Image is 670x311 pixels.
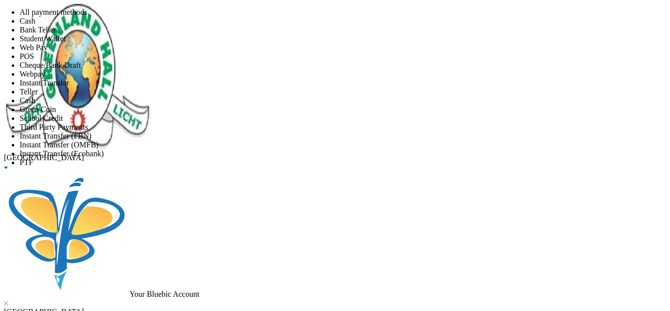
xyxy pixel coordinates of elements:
span: Green Coin [20,105,56,113]
span: Web Pay [20,43,48,52]
span: Cash [20,96,35,105]
span: Teller [20,87,38,96]
span: Bank Teller [20,26,56,34]
span: Webpay [20,70,45,78]
span: Instant Transfer (FBN) [20,132,92,140]
span: All payment methods [20,8,87,16]
span: Cheque/Bank Draft [20,61,81,69]
span: Student Wallet [20,34,66,43]
span: Instant Transfer (OMFB) [20,141,99,149]
span: POS [20,52,34,60]
span: School Credit [20,114,63,122]
span: PTF [20,158,33,167]
span: Instant Transfer (Ecobank) [20,149,104,158]
span: Your Bluebic Account [129,290,199,298]
span: Third Party Payments [20,123,88,131]
span: Instant Transfer [20,79,69,87]
span: Cash [20,17,35,25]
